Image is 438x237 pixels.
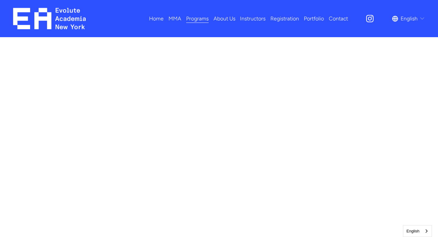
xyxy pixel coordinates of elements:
a: Registration [270,13,299,24]
a: Instagram [365,14,374,23]
aside: Language selected: English [403,225,432,237]
a: English [403,225,432,237]
span: English [401,14,418,23]
a: Home [149,13,164,24]
div: language picker [392,13,425,24]
a: Contact [329,13,348,24]
img: EA [13,8,86,29]
a: About Us [214,13,235,24]
a: Instructors [240,13,266,24]
a: folder dropdown [169,13,181,24]
span: Programs [186,14,209,23]
a: folder dropdown [186,13,209,24]
a: Portfolio [304,13,324,24]
span: MMA [169,14,181,23]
